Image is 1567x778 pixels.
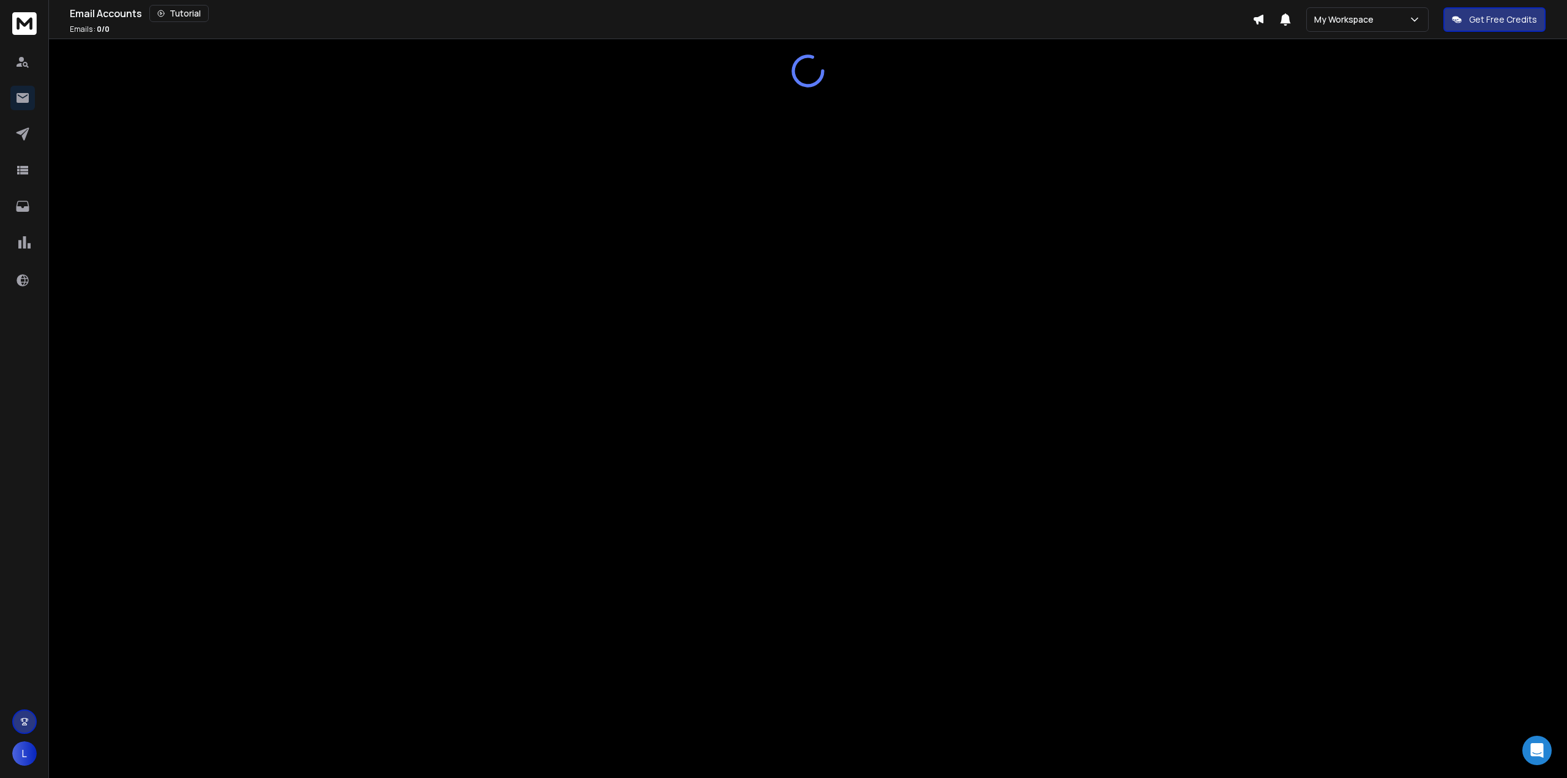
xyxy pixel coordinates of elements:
[12,741,37,766] button: L
[70,5,1252,22] div: Email Accounts
[70,24,110,34] p: Emails :
[97,24,110,34] span: 0 / 0
[1522,736,1552,765] div: Open Intercom Messenger
[1443,7,1546,32] button: Get Free Credits
[1469,13,1537,26] p: Get Free Credits
[1314,13,1378,26] p: My Workspace
[149,5,209,22] button: Tutorial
